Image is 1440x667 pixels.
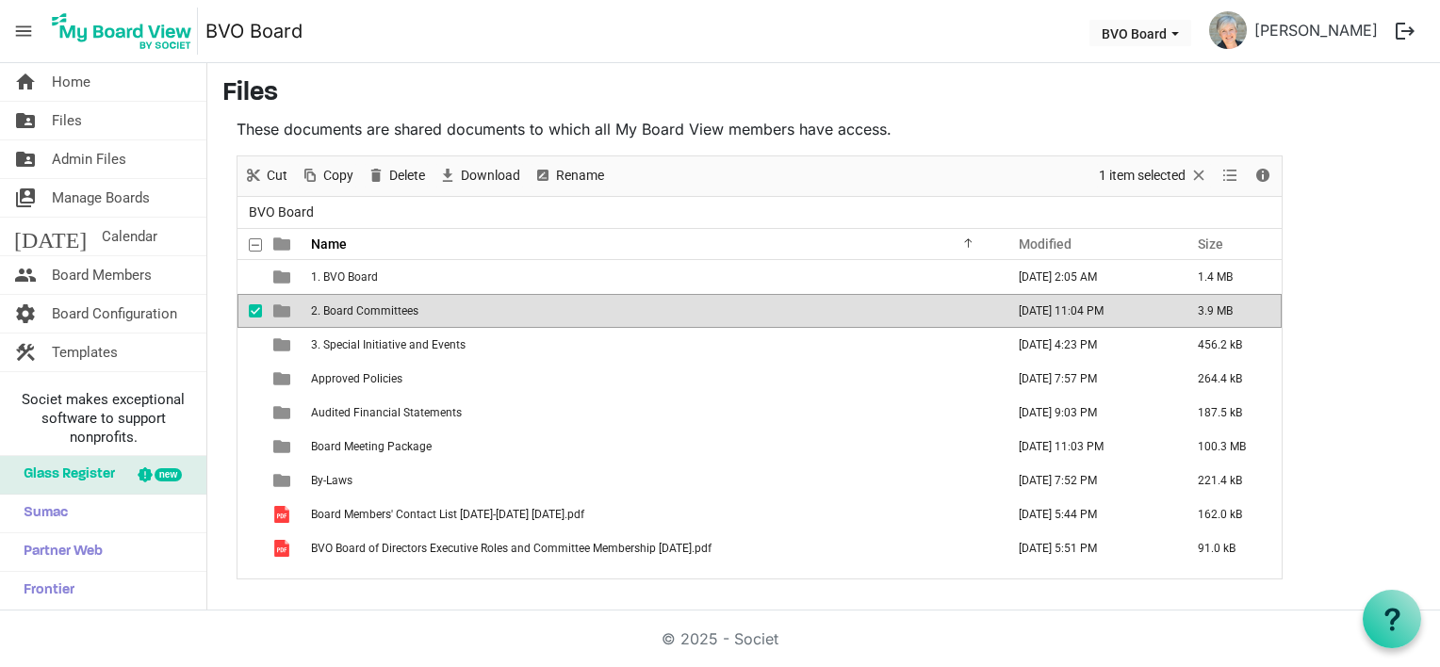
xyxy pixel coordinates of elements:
td: 162.0 kB is template cell column header Size [1178,497,1282,531]
span: switch_account [14,179,37,217]
span: 1 item selected [1097,164,1187,187]
span: Admin Files [52,140,126,178]
span: Copy [321,164,355,187]
td: 3. Special Initiative and Events is template cell column header Name [305,328,999,362]
span: home [14,63,37,101]
span: folder_shared [14,140,37,178]
a: My Board View Logo [46,8,205,55]
td: September 24, 2025 9:03 PM column header Modified [999,396,1178,430]
button: Copy [298,164,357,187]
span: Approved Policies [311,372,402,385]
td: September 24, 2025 11:04 PM column header Modified [999,294,1178,328]
span: Home [52,63,90,101]
td: Audited Financial Statements is template cell column header Name [305,396,999,430]
button: Download [435,164,524,187]
span: BVO Board [245,201,318,224]
div: Clear selection [1092,156,1215,196]
span: Manage Boards [52,179,150,217]
span: people [14,256,37,294]
td: is template cell column header type [262,328,305,362]
button: logout [1385,11,1425,51]
span: Board Meeting Package [311,440,432,453]
span: 1. BVO Board [311,270,378,284]
a: BVO Board [205,12,303,50]
span: Calendar [102,218,157,255]
button: Cut [241,164,291,187]
td: September 07, 2025 7:52 PM column header Modified [999,464,1178,497]
span: construction [14,333,37,371]
td: 187.5 kB is template cell column header Size [1178,396,1282,430]
span: Download [459,164,522,187]
td: BVO Board of Directors Executive Roles and Committee Membership May 2025.pdf is template cell col... [305,531,999,565]
button: View dropdownbutton [1219,164,1241,187]
td: 2. Board Committees is template cell column header Name [305,294,999,328]
td: Board Members' Contact List 2025-2028 May 2025.pdf is template cell column header Name [305,497,999,531]
span: Files [52,102,82,139]
a: © 2025 - Societ [662,629,778,648]
td: 264.4 kB is template cell column header Size [1178,362,1282,396]
span: Rename [554,164,606,187]
img: PyyS3O9hLMNWy5sfr9llzGd1zSo7ugH3aP_66mAqqOBuUsvSKLf-rP3SwHHrcKyCj7ldBY4ygcQ7lV8oQjcMMA_thumb.png [1209,11,1247,49]
button: Rename [531,164,608,187]
td: September 12, 2025 2:05 AM column header Modified [999,260,1178,294]
button: Details [1251,164,1276,187]
td: 91.0 kB is template cell column header Size [1178,531,1282,565]
span: Board Members' Contact List [DATE]-[DATE] [DATE].pdf [311,508,584,521]
span: By-Laws [311,474,352,487]
div: Copy [294,156,360,196]
span: folder_shared [14,102,37,139]
span: 3. Special Initiative and Events [311,338,466,351]
td: is template cell column header type [262,396,305,430]
img: My Board View Logo [46,8,198,55]
p: These documents are shared documents to which all My Board View members have access. [237,118,1283,140]
span: 2. Board Committees [311,304,418,317]
div: Download [432,156,527,196]
td: is template cell column header type [262,531,305,565]
button: BVO Board dropdownbutton [1089,20,1191,46]
div: Details [1247,156,1279,196]
td: 1.4 MB is template cell column header Size [1178,260,1282,294]
span: [DATE] [14,218,87,255]
span: menu [6,13,41,49]
td: September 24, 2025 11:03 PM column header Modified [999,430,1178,464]
td: is template cell column header type [262,294,305,328]
span: Cut [265,164,289,187]
span: Sumac [14,495,68,532]
span: Audited Financial Statements [311,406,462,419]
span: Templates [52,333,118,371]
span: Glass Register [14,456,115,494]
div: View [1215,156,1247,196]
td: checkbox [237,362,262,396]
span: Delete [387,164,427,187]
span: Frontier [14,572,74,610]
span: Partner Web [14,533,103,571]
div: Cut [237,156,294,196]
span: Size [1198,236,1223,252]
button: Selection [1096,164,1212,187]
td: checkbox [237,260,262,294]
td: is template cell column header type [262,464,305,497]
td: September 07, 2025 7:57 PM column header Modified [999,362,1178,396]
a: [PERSON_NAME] [1247,11,1385,49]
td: is template cell column header type [262,260,305,294]
td: By-Laws is template cell column header Name [305,464,999,497]
td: June 02, 2025 5:51 PM column header Modified [999,531,1178,565]
div: Rename [527,156,611,196]
td: is template cell column header type [262,362,305,396]
span: Name [311,236,347,252]
td: checkbox [237,328,262,362]
td: checkbox [237,464,262,497]
span: Board Members [52,256,152,294]
td: checkbox [237,531,262,565]
td: 221.4 kB is template cell column header Size [1178,464,1282,497]
td: 3.9 MB is template cell column header Size [1178,294,1282,328]
span: BVO Board of Directors Executive Roles and Committee Membership [DATE].pdf [311,542,712,555]
td: June 02, 2025 5:44 PM column header Modified [999,497,1178,531]
td: is template cell column header type [262,430,305,464]
div: new [155,468,182,481]
td: checkbox [237,396,262,430]
span: Board Configuration [52,295,177,333]
span: Modified [1019,236,1072,252]
td: 456.2 kB is template cell column header Size [1178,328,1282,362]
td: checkbox [237,430,262,464]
